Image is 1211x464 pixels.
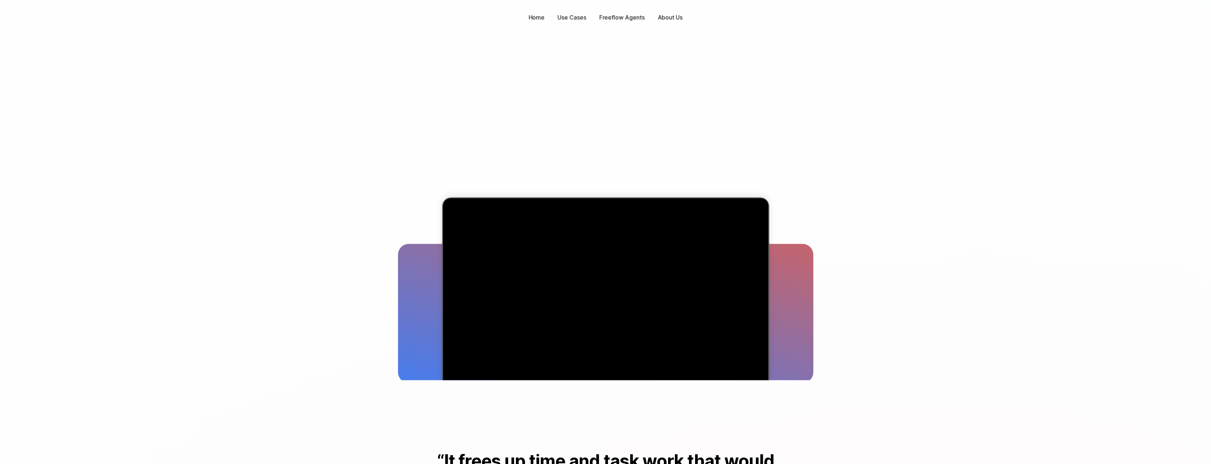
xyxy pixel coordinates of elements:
[554,12,590,23] button: Use Cases
[529,13,545,22] p: Home
[599,13,645,22] p: Freeflow Agents
[654,12,686,23] a: About Us
[658,13,682,22] p: About Us
[558,13,586,22] p: Use Cases
[442,197,769,429] div: Visual chart illustrating a 78% increase in efficiency across 33 regions between 2021 and 2024, w...
[596,12,648,23] a: Freeflow Agents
